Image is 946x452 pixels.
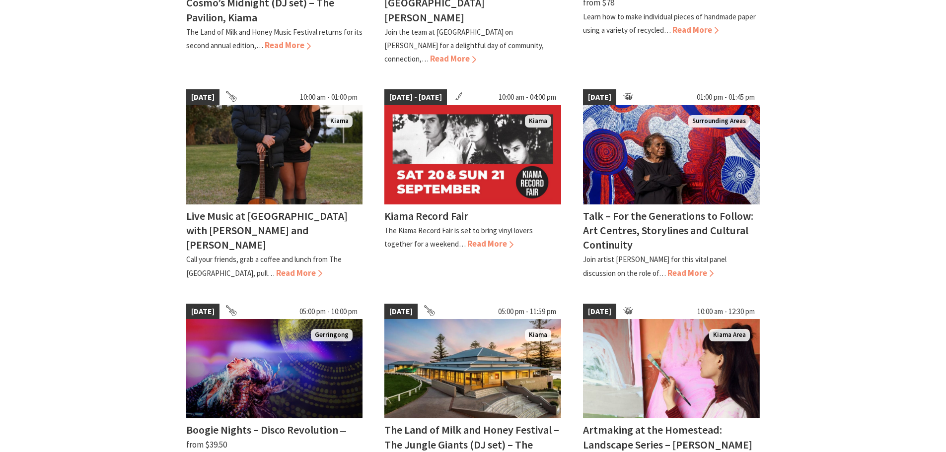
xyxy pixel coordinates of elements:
span: Read More [276,267,322,278]
span: Kiama [525,115,551,128]
span: Read More [467,238,513,249]
h4: Boogie Nights – Disco Revolution [186,423,338,437]
img: Land of Milk an Honey Festival [384,319,561,418]
span: ⁠— from $39.50 [186,425,347,450]
h4: Kiama Record Fair [384,209,468,223]
img: Betty Pumani Kuntiwa stands in front of her large scale painting [583,105,760,204]
a: [DATE] - [DATE] 10:00 am - 04:00 pm Kiama Kiama Record Fair The Kiama Record Fair is set to bring... [384,89,561,280]
span: [DATE] - [DATE] [384,89,447,105]
span: 05:00 pm - 11:59 pm [493,304,561,320]
span: Surrounding Areas [688,115,750,128]
span: 01:00 pm - 01:45 pm [692,89,760,105]
p: Learn how to make individual pieces of handmade paper using a variety of recycled… [583,12,756,35]
span: Read More [667,267,714,278]
span: Read More [265,40,311,51]
p: Call your friends, grab a coffee and lunch from The [GEOGRAPHIC_DATA], pull… [186,255,342,277]
span: 10:00 am - 04:00 pm [494,89,561,105]
span: [DATE] [583,304,616,320]
a: [DATE] 01:00 pm - 01:45 pm Betty Pumani Kuntiwa stands in front of her large scale painting Surro... [583,89,760,280]
img: Artist holds paint brush whilst standing with several artworks behind her [583,319,760,418]
span: [DATE] [186,304,219,320]
p: The Land of Milk and Honey Music Festival returns for its second annual edition,… [186,27,363,50]
span: 10:00 am - 12:30 pm [692,304,760,320]
span: Gerringong [311,329,353,341]
span: [DATE] [384,304,418,320]
p: The Kiama Record Fair is set to bring vinyl lovers together for a weekend… [384,226,533,249]
p: Join artist [PERSON_NAME] for this vital panel discussion on the role of… [583,255,727,277]
p: Join the team at [GEOGRAPHIC_DATA] on [PERSON_NAME] for a delightful day of community, connection,… [384,27,544,64]
span: [DATE] [583,89,616,105]
span: Read More [430,53,476,64]
span: 10:00 am - 01:00 pm [295,89,363,105]
span: [DATE] [186,89,219,105]
span: Read More [672,24,719,35]
span: Kiama [525,329,551,341]
span: Kiama Area [709,329,750,341]
h4: Artmaking at the Homestead: Landscape Series – [PERSON_NAME] [583,423,752,451]
span: Kiama [326,115,353,128]
a: [DATE] 10:00 am - 01:00 pm Em & Ron Kiama Live Music at [GEOGRAPHIC_DATA] with [PERSON_NAME] and ... [186,89,363,280]
img: Boogie Nights [186,319,363,418]
span: 05:00 pm - 10:00 pm [294,304,363,320]
h4: Talk – For the Generations to Follow: Art Centres, Storylines and Cultural Continuity [583,209,753,252]
img: Em & Ron [186,105,363,204]
h4: Live Music at [GEOGRAPHIC_DATA] with [PERSON_NAME] and [PERSON_NAME] [186,209,348,252]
